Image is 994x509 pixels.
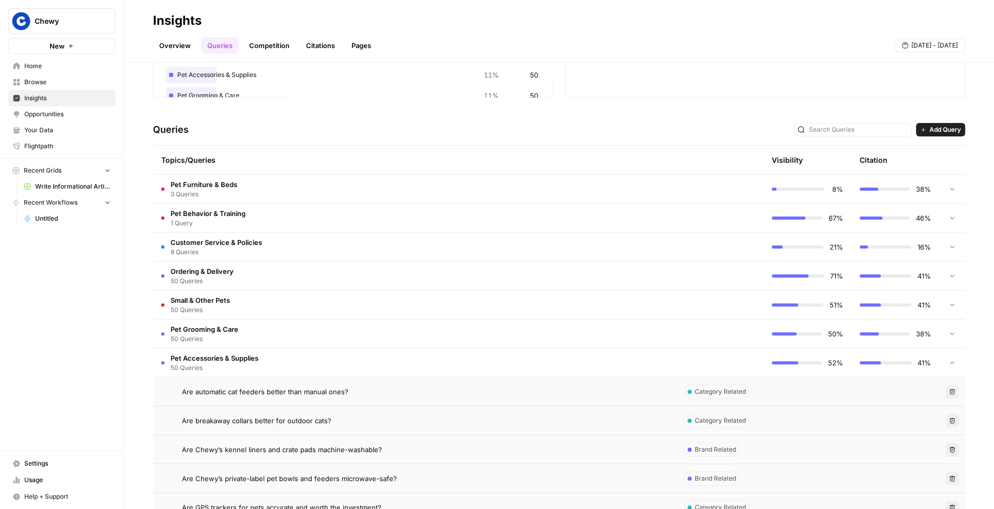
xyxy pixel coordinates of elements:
[860,146,888,174] div: Citation
[24,166,62,175] span: Recent Grids
[484,90,499,101] span: 11%
[182,415,331,426] span: Are breakaway collars better for outdoor cats?
[171,237,262,248] span: Customer Service & Policies
[171,363,258,373] span: 50 Queries
[917,271,931,281] span: 41%
[917,358,931,368] span: 41%
[24,94,111,103] span: Insights
[171,190,237,199] span: 3 Queries
[35,182,111,191] span: Write Informational Article
[171,179,237,190] span: Pet Furniture & Beds
[8,74,115,90] a: Browse
[161,146,667,174] div: Topics/Queries
[171,324,238,334] span: Pet Grooming & Care
[243,37,296,54] a: Competition
[166,67,540,83] div: Pet Accessories & Supplies
[153,37,197,54] a: Overview
[171,305,230,315] span: 50 Queries
[24,492,111,501] span: Help + Support
[24,110,111,119] span: Opportunities
[831,184,843,194] span: 8%
[695,387,746,396] span: Category Related
[24,142,111,151] span: Flightpath
[50,41,65,51] span: New
[171,334,238,344] span: 50 Queries
[8,195,115,210] button: Recent Workflows
[911,41,958,50] span: [DATE] - [DATE]
[182,473,397,484] span: Are Chewy’s private-label pet bowls and feeders microwave-safe?
[8,488,115,505] button: Help + Support
[171,276,234,286] span: 50 Queries
[830,242,843,252] span: 21%
[8,455,115,472] a: Settings
[12,12,30,30] img: Chewy Logo
[171,295,230,305] span: Small & Other Pets
[24,198,78,207] span: Recent Workflows
[171,248,262,257] span: 8 Queries
[695,416,746,425] span: Category Related
[171,266,234,276] span: Ordering & Delivery
[171,208,246,219] span: Pet Behavior & Training
[153,122,189,137] h3: Queries
[830,271,843,281] span: 71%
[8,138,115,155] a: Flightpath
[201,37,239,54] a: Queries
[24,475,111,485] span: Usage
[828,358,843,368] span: 52%
[166,87,540,104] div: Pet Grooming & Care
[8,106,115,122] a: Opportunities
[8,472,115,488] a: Usage
[35,214,111,223] span: Untitled
[917,300,931,310] span: 41%
[695,445,736,454] span: Brand Related
[19,178,115,195] a: Write Informational Article
[8,90,115,106] a: Insights
[8,8,115,34] button: Workspace: Chewy
[929,125,961,134] span: Add Query
[916,184,931,194] span: 38%
[916,213,931,223] span: 46%
[171,353,258,363] span: Pet Accessories & Supplies
[19,210,115,227] a: Untitled
[809,125,908,135] input: Search Queries
[772,155,803,165] div: Visibility
[300,37,341,54] a: Citations
[829,213,843,223] span: 67%
[917,242,931,252] span: 16%
[182,444,382,455] span: Are Chewy’s kennel liners and crate pads machine-washable?
[695,474,736,483] span: Brand Related
[916,123,965,136] button: Add Query
[8,58,115,74] a: Home
[153,12,202,29] div: Insights
[828,329,843,339] span: 50%
[530,70,538,80] span: 50
[895,39,965,52] button: [DATE] - [DATE]
[8,163,115,178] button: Recent Grids
[24,78,111,87] span: Browse
[24,61,111,71] span: Home
[830,300,843,310] span: 51%
[916,329,931,339] span: 38%
[182,387,348,397] span: Are automatic cat feeders better than manual ones?
[345,37,377,54] a: Pages
[8,122,115,138] a: Your Data
[484,70,499,80] span: 11%
[8,38,115,54] button: New
[24,459,111,468] span: Settings
[530,90,538,101] span: 50
[35,16,97,26] span: Chewy
[171,219,246,228] span: 1 Query
[24,126,111,135] span: Your Data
